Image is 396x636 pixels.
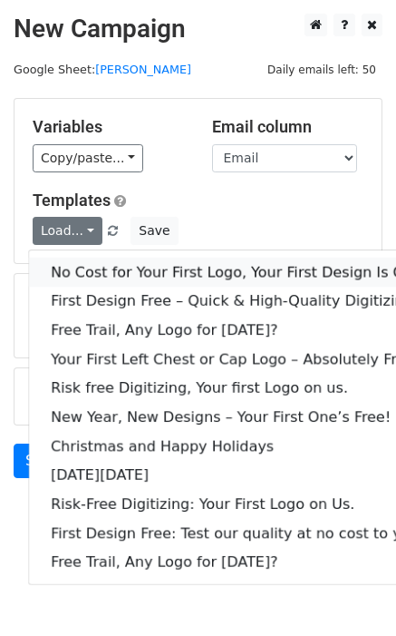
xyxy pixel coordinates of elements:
[14,14,382,44] h2: New Campaign
[212,117,364,137] h5: Email column
[14,444,73,478] a: Send
[33,144,143,172] a: Copy/paste...
[33,117,185,137] h5: Variables
[261,60,382,80] span: Daily emails left: 50
[33,217,102,245] a: Load...
[33,191,111,210] a: Templates
[95,63,191,76] a: [PERSON_NAME]
[130,217,178,245] button: Save
[14,63,191,76] small: Google Sheet:
[261,63,382,76] a: Daily emails left: 50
